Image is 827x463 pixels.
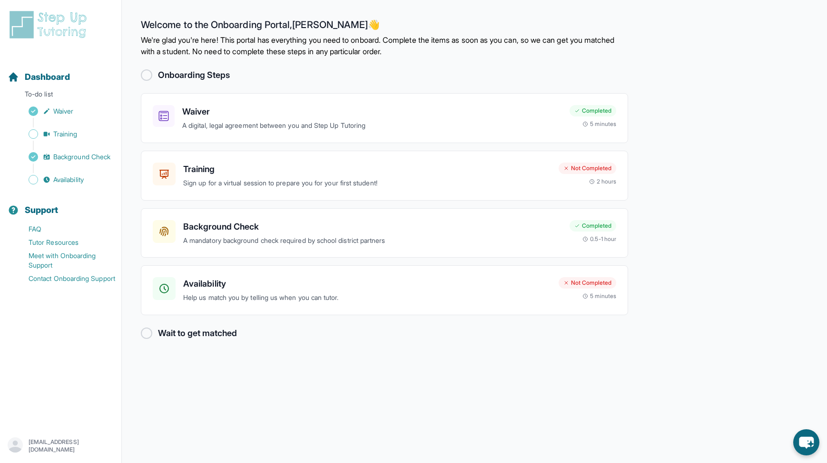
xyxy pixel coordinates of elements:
[8,272,121,285] a: Contact Onboarding Support
[8,236,121,249] a: Tutor Resources
[25,70,70,84] span: Dashboard
[141,93,628,143] a: WaiverA digital, legal agreement between you and Step Up TutoringCompleted5 minutes
[182,120,562,131] p: A digital, legal agreement between you and Step Up Tutoring
[570,105,616,116] div: Completed
[29,438,114,453] p: [EMAIL_ADDRESS][DOMAIN_NAME]
[8,249,121,272] a: Meet with Onboarding Support
[8,173,121,186] a: Availability
[4,188,118,221] button: Support
[8,105,121,118] a: Waiver
[559,163,616,174] div: Not Completed
[141,34,628,57] p: We're glad you're here! This portal has everything you need to onboard. Complete the items as soo...
[158,68,230,82] h2: Onboarding Steps
[8,222,121,236] a: FAQ
[182,105,562,118] h3: Waiver
[183,277,551,290] h3: Availability
[589,178,617,185] div: 2 hours
[53,106,73,116] span: Waiver
[141,208,628,258] a: Background CheckA mandatory background check required by school district partnersCompleted0.5-1 hour
[25,203,59,217] span: Support
[582,120,616,128] div: 5 minutes
[183,163,551,176] h3: Training
[582,292,616,300] div: 5 minutes
[183,178,551,189] p: Sign up for a virtual session to prepare you for your first student!
[8,127,121,141] a: Training
[158,327,237,340] h2: Wait to get matched
[141,151,628,201] a: TrainingSign up for a virtual session to prepare you for your first student!Not Completed2 hours
[8,150,121,164] a: Background Check
[793,429,819,455] button: chat-button
[183,235,562,246] p: A mandatory background check required by school district partners
[570,220,616,231] div: Completed
[183,220,562,233] h3: Background Check
[141,19,628,34] h2: Welcome to the Onboarding Portal, [PERSON_NAME] 👋
[8,10,92,40] img: logo
[183,292,551,303] p: Help us match you by telling us when you can tutor.
[4,89,118,103] p: To-do list
[141,265,628,315] a: AvailabilityHelp us match you by telling us when you can tutor.Not Completed5 minutes
[559,277,616,289] div: Not Completed
[4,55,118,87] button: Dashboard
[53,129,78,139] span: Training
[53,175,84,184] span: Availability
[8,70,70,84] a: Dashboard
[582,235,616,243] div: 0.5-1 hour
[53,152,110,162] span: Background Check
[8,437,114,454] button: [EMAIL_ADDRESS][DOMAIN_NAME]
